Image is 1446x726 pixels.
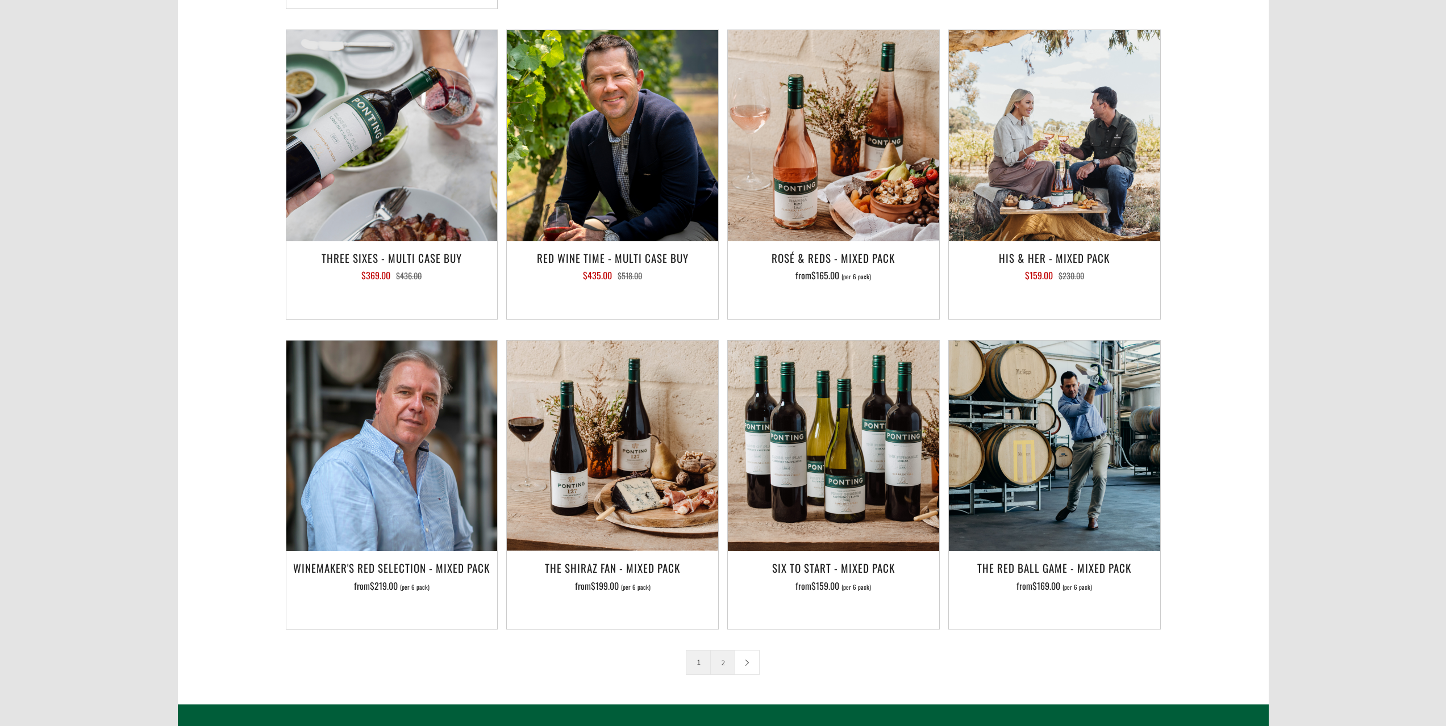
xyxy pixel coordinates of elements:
[618,270,642,282] span: $518.00
[686,650,711,675] span: 1
[949,248,1160,305] a: His & Her - Mixed Pack $159.00 $230.00
[507,558,718,615] a: The Shiraz Fan - Mixed Pack from$199.00 (per 6 pack)
[396,270,422,282] span: $436.00
[795,268,871,282] span: from
[1059,270,1084,282] span: $230.00
[591,579,619,593] span: $199.00
[1016,579,1092,593] span: from
[361,268,390,282] span: $369.00
[1032,579,1060,593] span: $169.00
[621,584,651,590] span: (per 6 pack)
[400,584,430,590] span: (per 6 pack)
[955,248,1155,267] h3: His & Her - Mixed Pack
[841,584,871,590] span: (per 6 pack)
[734,248,934,267] h3: Rosé & Reds - Mixed Pack
[1062,584,1092,590] span: (per 6 pack)
[292,248,492,267] h3: Three Sixes - Multi Case Buy
[811,579,839,593] span: $159.00
[512,558,712,577] h3: The Shiraz Fan - Mixed Pack
[1025,268,1053,282] span: $159.00
[728,248,939,305] a: Rosé & Reds - Mixed Pack from$165.00 (per 6 pack)
[286,558,498,615] a: Winemaker's Red Selection - Mixed Pack from$219.00 (per 6 pack)
[354,579,430,593] span: from
[711,651,735,674] a: 2
[370,579,398,593] span: $219.00
[286,248,498,305] a: Three Sixes - Multi Case Buy $369.00 $436.00
[955,558,1155,577] h3: The Red Ball Game - Mixed Pack
[949,558,1160,615] a: The Red Ball Game - Mixed Pack from$169.00 (per 6 pack)
[734,558,934,577] h3: Six To Start - Mixed Pack
[811,268,839,282] span: $165.00
[795,579,871,593] span: from
[583,268,612,282] span: $435.00
[507,248,718,305] a: Red Wine Time - Multi Case Buy $435.00 $518.00
[575,579,651,593] span: from
[841,274,871,280] span: (per 6 pack)
[728,558,939,615] a: Six To Start - Mixed Pack from$159.00 (per 6 pack)
[292,558,492,577] h3: Winemaker's Red Selection - Mixed Pack
[512,248,712,267] h3: Red Wine Time - Multi Case Buy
